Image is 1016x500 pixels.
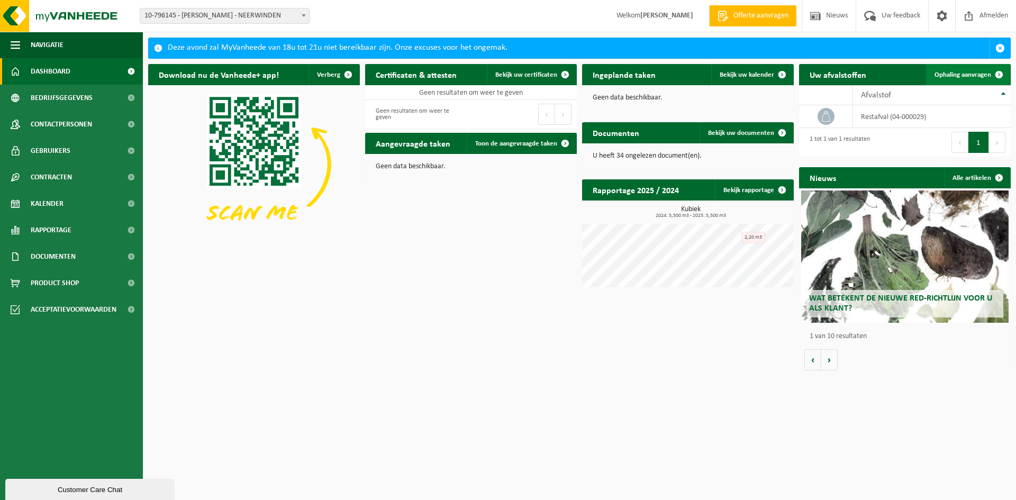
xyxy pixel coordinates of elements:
[821,349,838,370] button: Volgende
[926,64,1010,85] a: Ophaling aanvragen
[148,85,360,244] img: Download de VHEPlus App
[810,333,1005,340] p: 1 van 10 resultaten
[31,190,63,217] span: Kalender
[168,38,990,58] div: Deze avond zal MyVanheede van 18u tot 21u niet bereikbaar zijn. Onze excuses voor het ongemak.
[861,91,891,99] span: Afvalstof
[487,64,576,85] a: Bekijk uw certificaten
[555,104,571,125] button: Next
[804,349,821,370] button: Vorige
[467,133,576,154] a: Toon de aangevraagde taken
[31,58,70,85] span: Dashboard
[475,140,557,147] span: Toon de aangevraagde taken
[944,167,1010,188] a: Alle artikelen
[731,11,791,21] span: Offerte aanvragen
[720,71,774,78] span: Bekijk uw kalender
[31,32,63,58] span: Navigatie
[31,296,116,323] span: Acceptatievoorwaarden
[711,64,793,85] a: Bekijk uw kalender
[799,167,847,188] h2: Nieuws
[593,94,783,102] p: Geen data beschikbaar.
[148,64,289,85] h2: Download nu de Vanheede+ app!
[365,133,461,153] h2: Aangevraagde taken
[31,243,76,270] span: Documenten
[538,104,555,125] button: Previous
[376,163,566,170] p: Geen data beschikbaar.
[5,477,177,500] iframe: chat widget
[495,71,557,78] span: Bekijk uw certificaten
[365,85,577,100] td: Geen resultaten om weer te geven
[31,111,92,138] span: Contactpersonen
[951,132,968,153] button: Previous
[140,8,310,24] span: 10-796145 - JONATHAN SMESMAN - NEERWINDEN
[365,64,467,85] h2: Certificaten & attesten
[709,5,796,26] a: Offerte aanvragen
[31,164,72,190] span: Contracten
[853,105,1011,128] td: restafval (04-000029)
[700,122,793,143] a: Bekijk uw documenten
[309,64,359,85] button: Verberg
[804,131,870,154] div: 1 tot 1 van 1 resultaten
[582,122,650,143] h2: Documenten
[989,132,1005,153] button: Next
[31,138,70,164] span: Gebruikers
[317,71,340,78] span: Verberg
[799,64,877,85] h2: Uw afvalstoffen
[741,232,765,243] div: 2,20 m3
[708,130,774,137] span: Bekijk uw documenten
[593,152,783,160] p: U heeft 34 ongelezen document(en).
[31,270,79,296] span: Product Shop
[935,71,991,78] span: Ophaling aanvragen
[968,132,989,153] button: 1
[31,217,71,243] span: Rapportage
[370,103,466,126] div: Geen resultaten om weer te geven
[801,190,1009,323] a: Wat betekent de nieuwe RED-richtlijn voor u als klant?
[640,12,693,20] strong: [PERSON_NAME]
[587,206,794,219] h3: Kubiek
[587,213,794,219] span: 2024: 5,500 m3 - 2025: 5,500 m3
[809,294,992,313] span: Wat betekent de nieuwe RED-richtlijn voor u als klant?
[582,64,666,85] h2: Ingeplande taken
[31,85,93,111] span: Bedrijfsgegevens
[715,179,793,201] a: Bekijk rapportage
[582,179,690,200] h2: Rapportage 2025 / 2024
[140,8,309,23] span: 10-796145 - JONATHAN SMESMAN - NEERWINDEN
